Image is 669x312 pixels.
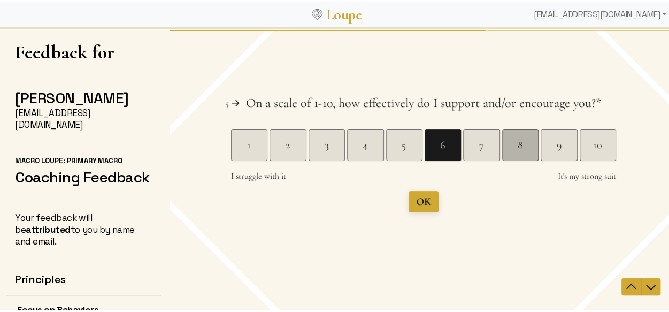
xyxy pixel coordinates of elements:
div: 8 [333,109,368,124]
div: Macro Loupe: Primary Macro [15,155,152,164]
div: 2 [100,109,136,124]
div: 4 [178,109,213,124]
div: 3 [139,109,175,124]
span: On a scale of 1-10, how effectively do I support and/or encourage you? [76,67,426,82]
h2: Coaching Feedback [15,166,152,185]
h1: Feedback for [15,40,152,62]
div: 9 [371,109,407,124]
button: Navigate to next question [472,250,491,267]
span: 5 [56,70,59,80]
div: 6 [255,109,291,124]
div: 5 [217,109,252,124]
button: Navigate to previous question [452,250,471,267]
h2: [PERSON_NAME] [15,87,152,105]
button: OK [239,163,269,184]
img: Loupe Logo [312,7,322,18]
span: OK [247,167,262,180]
div: [EMAIL_ADDRESS][DOMAIN_NAME] [15,105,152,129]
div: Your feedback will be to you by name and email. [15,210,152,246]
strong: attributed [26,222,71,234]
span: It's my strong suit [388,142,447,153]
div: 1 [61,109,97,124]
div: 7 [294,109,329,124]
a: Loupe [322,3,365,23]
div: 10 [410,109,446,124]
span: I struggle with it [61,142,117,153]
h4: Principles [15,271,152,285]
